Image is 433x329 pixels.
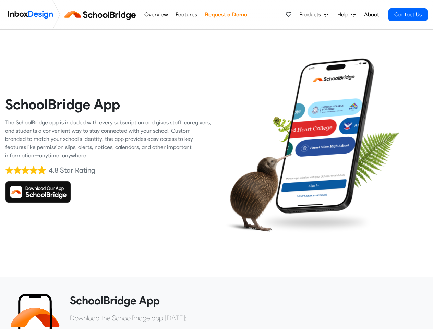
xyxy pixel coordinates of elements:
div: The SchoolBridge app is included with every subscription and gives staff, caregivers, and student... [5,119,212,160]
a: Features [174,8,199,22]
div: 4.8 Star Rating [49,165,95,175]
p: Download the SchoolBridge app [DATE]: [70,313,423,323]
span: Products [299,11,324,19]
img: schoolbridge logo [63,7,140,23]
img: phone.png [270,58,379,214]
a: Contact Us [388,8,428,21]
a: Request a Demo [203,8,249,22]
a: About [362,8,381,22]
a: Help [335,8,358,22]
a: Products [297,8,331,22]
img: Download SchoolBridge App [5,181,71,203]
heading: SchoolBridge App [5,96,212,113]
span: Help [337,11,351,19]
a: Overview [142,8,170,22]
img: kiwi_bird.png [222,148,292,237]
heading: SchoolBridge App [70,294,423,307]
img: shadow.png [257,210,374,235]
